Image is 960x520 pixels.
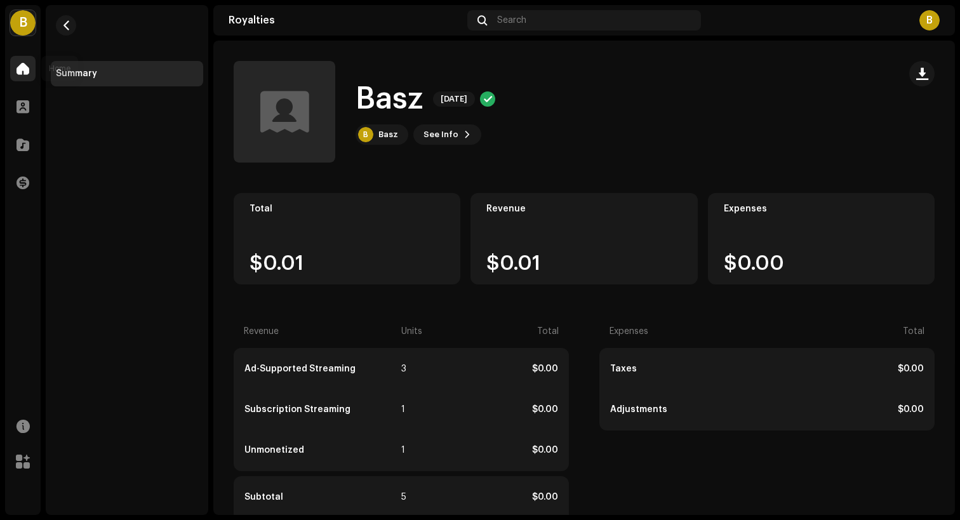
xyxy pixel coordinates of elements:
[358,127,373,142] div: B
[768,364,924,374] div: $0.00
[401,364,432,374] div: 3
[401,492,432,502] div: 5
[244,326,399,337] div: Revenue
[768,326,924,337] div: Total
[356,79,423,119] h1: Basz
[435,404,558,415] div: $0.00
[435,492,558,502] div: $0.00
[435,326,559,337] div: Total
[244,445,399,455] div: Unmonetized
[250,204,444,214] div: Total
[610,404,766,415] div: Adjustments
[610,326,766,337] div: Expenses
[244,364,399,374] div: Ad-Supported Streaming
[435,364,558,374] div: $0.00
[423,122,458,147] span: See Info
[401,326,432,337] div: Units
[378,130,398,140] div: Basz
[610,364,766,374] div: Taxes
[433,91,475,107] span: [DATE]
[234,193,460,284] re-o-card-value: Total
[486,204,681,214] div: Revenue
[413,124,481,145] button: See Info
[919,10,940,30] div: B
[401,445,432,455] div: 1
[435,445,558,455] div: $0.00
[51,61,203,86] re-m-nav-item: Summary
[708,193,935,284] re-o-card-value: Expenses
[724,204,919,214] div: Expenses
[470,193,697,284] re-o-card-value: Revenue
[229,15,462,25] div: Royalties
[10,10,36,36] div: B
[244,492,399,502] div: Subtotal
[244,404,399,415] div: Subscription Streaming
[56,69,97,79] div: Summary
[401,404,432,415] div: 1
[497,15,526,25] span: Search
[768,404,924,415] div: $0.00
